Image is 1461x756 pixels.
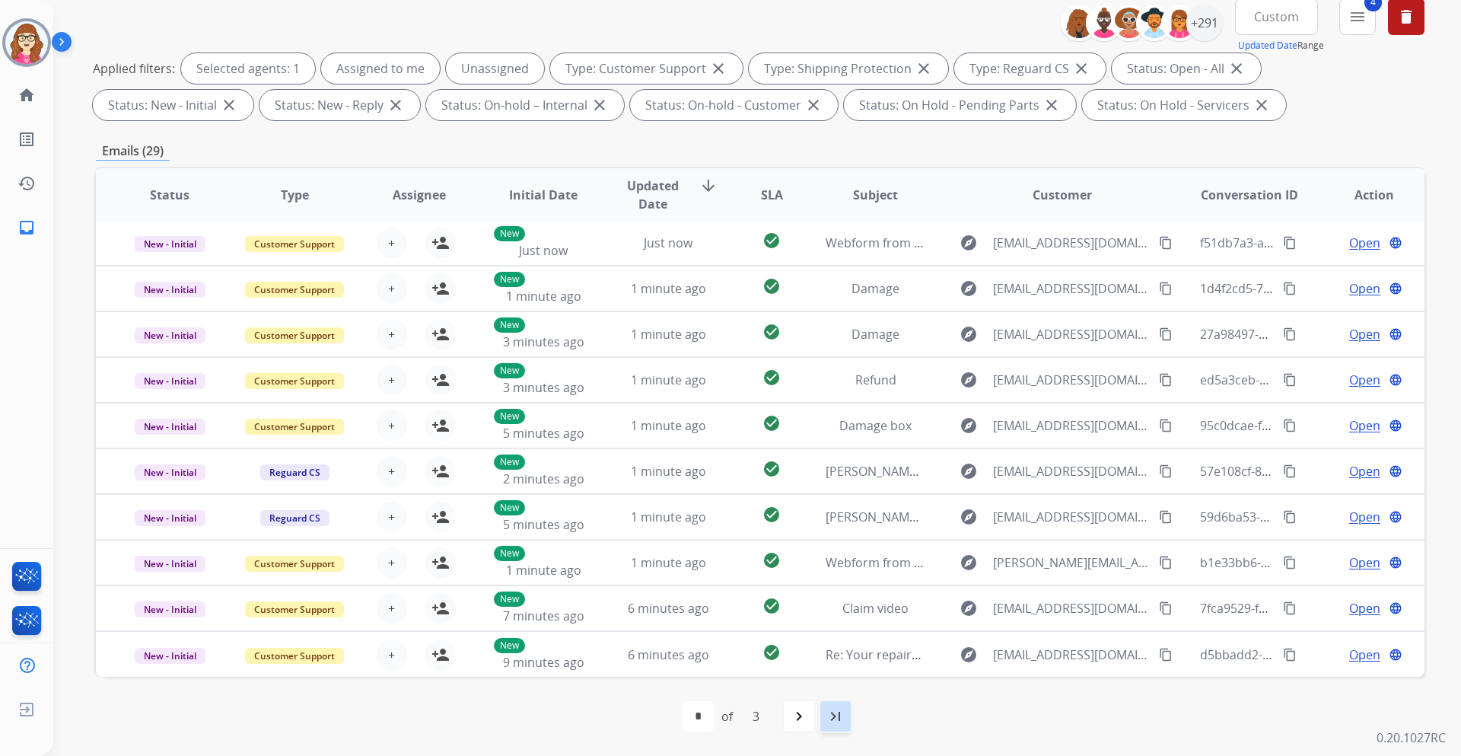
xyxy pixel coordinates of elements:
span: Open [1349,371,1380,389]
span: 3 minutes ago [503,333,584,350]
span: Open [1349,234,1380,252]
span: 1 minute ago [631,463,706,480]
mat-icon: explore [960,371,978,389]
mat-icon: close [1253,96,1271,114]
button: + [377,365,407,395]
span: Re: Your repaired product is ready for pickup [826,646,1084,663]
mat-icon: content_copy [1159,327,1173,341]
div: 3 [740,701,772,732]
mat-icon: check_circle [762,231,781,250]
mat-icon: explore [960,279,978,298]
p: Applied filters: [93,59,175,78]
mat-icon: close [804,96,823,114]
span: 1 minute ago [631,554,706,571]
div: Unassigned [446,53,544,84]
p: New [494,272,525,287]
span: [EMAIL_ADDRESS][DOMAIN_NAME] [993,371,1150,389]
button: + [377,319,407,349]
span: + [388,234,395,252]
mat-icon: content_copy [1283,419,1297,432]
span: Customer Support [245,648,344,664]
div: Status: New - Reply [259,90,420,120]
mat-icon: content_copy [1159,510,1173,524]
span: f51db7a3-a5c7-41c1-a3f5-113d256f6b01 [1200,234,1427,251]
mat-icon: language [1389,648,1402,662]
div: Type: Reguard CS [954,53,1106,84]
mat-icon: content_copy [1159,236,1173,250]
mat-icon: close [915,59,933,78]
div: Assigned to me [321,53,440,84]
p: New [494,455,525,470]
span: d5bbadd2-ef74-4360-993a-38d0ffae27e5 [1200,646,1431,663]
mat-icon: explore [960,599,978,617]
span: Damage [851,326,899,343]
span: + [388,508,395,526]
button: + [377,228,407,258]
span: 2 minutes ago [503,471,584,487]
span: Customer Support [245,419,344,435]
span: 27a98497-37ac-483f-b796-e56412594bad [1200,326,1433,343]
span: 1 minute ago [631,509,706,525]
mat-icon: check_circle [762,460,781,478]
span: New - Initial [135,236,205,252]
span: + [388,599,395,617]
mat-icon: content_copy [1159,464,1173,478]
span: Customer Support [245,327,344,343]
span: 3 minutes ago [503,379,584,396]
div: +291 [1186,5,1223,41]
button: + [377,273,407,304]
div: Selected agents: 1 [181,53,315,84]
p: New [494,317,525,333]
mat-icon: person_add [431,416,450,435]
span: New - Initial [135,419,205,435]
mat-icon: navigate_next [790,707,808,726]
div: Status: On-hold - Customer [630,90,838,120]
mat-icon: person_add [431,279,450,298]
span: [EMAIL_ADDRESS][DOMAIN_NAME] [993,599,1150,617]
span: Customer [1033,186,1092,204]
mat-icon: check_circle [762,277,781,295]
span: 59d6ba53-a71d-4b75-9745-6c6b8d5e06cc [1200,509,1437,525]
span: 1 minute ago [631,372,706,388]
mat-icon: person_add [431,325,450,343]
mat-icon: close [709,59,727,78]
mat-icon: content_copy [1159,282,1173,295]
mat-icon: content_copy [1159,373,1173,387]
span: + [388,371,395,389]
span: Updated Date [619,177,688,213]
span: New - Initial [135,601,205,617]
span: Open [1349,553,1380,572]
span: SLA [761,186,783,204]
span: Assignee [393,186,446,204]
span: Type [281,186,309,204]
mat-icon: content_copy [1283,601,1297,615]
mat-icon: language [1389,419,1402,432]
mat-icon: close [387,96,405,114]
span: Open [1349,599,1380,617]
span: [PERSON_NAME]'s Damaged PWR Rec [826,463,1041,480]
mat-icon: check_circle [762,323,781,341]
span: 1d4f2cd5-7bf8-4e15-aeb5-9a2d77751dd5 [1200,280,1433,297]
th: Action [1300,168,1424,222]
span: New - Initial [135,327,205,343]
span: 7fca9529-f39d-4cfb-b793-5c46d93358d4 [1200,600,1427,617]
span: 95c0dcae-f1d4-48c4-b5f1-8c81a1b768e3 [1200,417,1428,434]
span: 7 minutes ago [503,608,584,624]
span: [EMAIL_ADDRESS][DOMAIN_NAME] [993,508,1150,526]
p: New [494,592,525,607]
img: avatar [5,21,48,64]
span: ed5a3ceb-161b-4354-a385-72fd38250a81 [1200,372,1434,388]
span: Damage box [839,417,912,434]
span: b1e33bb6-a6b6-46fd-b14f-75ba25c3c755 [1200,554,1432,571]
button: Updated Date [1238,40,1297,52]
span: 1 minute ago [506,288,581,305]
span: Reguard CS [260,464,329,480]
button: + [377,593,407,624]
span: Open [1349,416,1380,435]
mat-icon: language [1389,327,1402,341]
span: 5 minutes ago [503,516,584,533]
p: New [494,363,525,378]
mat-icon: content_copy [1159,648,1173,662]
mat-icon: content_copy [1283,373,1297,387]
span: + [388,462,395,480]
